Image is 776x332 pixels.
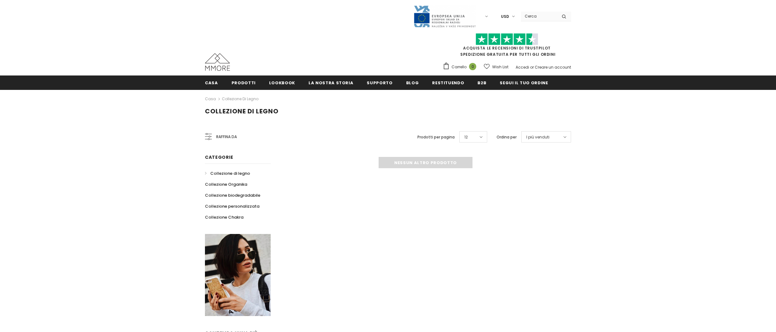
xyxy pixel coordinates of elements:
a: Casa [205,95,216,103]
span: Carrello [452,64,467,70]
img: Javni Razpis [413,5,476,28]
span: Blog [406,80,419,86]
a: Collezione Organika [205,179,247,190]
a: Lookbook [269,75,295,90]
a: Acquista le recensioni di TrustPilot [463,45,551,51]
a: Collezione di legno [222,96,258,101]
span: B2B [477,80,486,86]
span: Wish List [492,64,508,70]
span: Segui il tuo ordine [500,80,548,86]
a: Collezione personalizzata [205,201,259,212]
span: Raffina da [216,133,237,140]
span: Casa [205,80,218,86]
a: Wish List [484,61,508,72]
span: Collezione di legno [205,107,278,116]
span: Categorie [205,154,233,160]
label: Ordina per [497,134,517,140]
span: Collezione personalizzata [205,203,259,209]
img: Fidati di Pilot Stars [476,33,538,45]
span: 12 [464,134,468,140]
span: SPEDIZIONE GRATUITA PER TUTTI GLI ORDINI [443,36,571,57]
span: Collezione biodegradabile [205,192,260,198]
a: Restituendo [432,75,464,90]
a: Blog [406,75,419,90]
span: USD [501,13,509,20]
img: Casi MMORE [205,53,230,71]
a: Segui il tuo ordine [500,75,548,90]
span: Lookbook [269,80,295,86]
input: Search Site [521,12,557,21]
span: 0 [469,63,476,70]
a: Casa [205,75,218,90]
span: La nostra storia [309,80,353,86]
span: Collezione Organika [205,181,247,187]
a: supporto [367,75,392,90]
a: Carrello 0 [443,62,479,72]
a: Javni Razpis [413,13,476,19]
a: Collezione di legno [205,168,250,179]
a: Prodotti [232,75,256,90]
a: Collezione biodegradabile [205,190,260,201]
span: I più venduti [526,134,549,140]
span: Collezione Chakra [205,214,243,220]
a: La nostra storia [309,75,353,90]
span: Restituendo [432,80,464,86]
a: Creare un account [535,65,571,70]
a: B2B [477,75,486,90]
span: supporto [367,80,392,86]
span: Prodotti [232,80,256,86]
a: Collezione Chakra [205,212,243,223]
span: Collezione di legno [210,170,250,176]
label: Prodotti per pagina [417,134,455,140]
span: or [530,65,534,70]
a: Accedi [516,65,529,70]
